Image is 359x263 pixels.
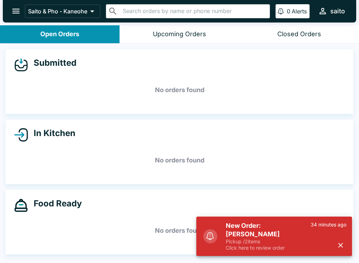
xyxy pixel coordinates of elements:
p: Pickup / 2 items [226,238,311,245]
div: Upcoming Orders [153,30,206,38]
h4: In Kitchen [28,128,75,139]
h4: Food Ready [28,198,82,209]
p: Saito & Pho - Kaneohe [28,8,87,15]
h5: New Order: [PERSON_NAME] [226,222,311,238]
h5: No orders found [14,218,345,243]
p: 34 minutes ago [311,222,346,228]
p: 0 [287,8,290,15]
p: Alerts [292,8,307,15]
input: Search orders by name or phone number [121,6,267,16]
button: open drawer [7,2,25,20]
div: saito [330,7,345,15]
h4: Submitted [28,58,76,68]
button: saito [315,4,348,19]
div: Open Orders [40,30,79,38]
button: Saito & Pho - Kaneohe [25,5,100,18]
h5: No orders found [14,77,345,103]
div: Closed Orders [277,30,321,38]
p: Click here to review order [226,245,311,251]
h5: No orders found [14,148,345,173]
